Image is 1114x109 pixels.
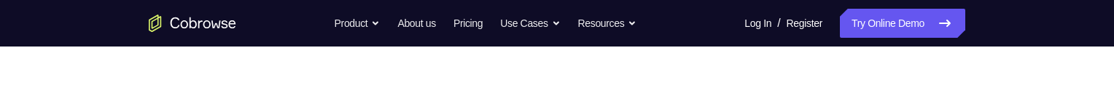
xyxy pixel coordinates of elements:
[335,9,381,38] button: Product
[397,9,435,38] a: About us
[453,9,483,38] a: Pricing
[777,15,780,32] span: /
[578,9,637,38] button: Resources
[149,15,236,32] a: Go to the home page
[840,9,965,38] a: Try Online Demo
[787,9,822,38] a: Register
[500,9,560,38] button: Use Cases
[744,9,771,38] a: Log In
